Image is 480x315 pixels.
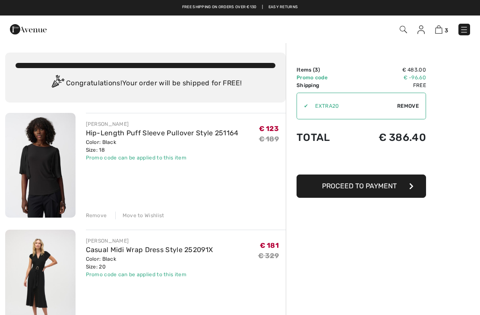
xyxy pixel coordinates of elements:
[297,175,426,198] button: Proceed to Payment
[86,138,239,154] div: Color: Black Size: 18
[86,237,213,245] div: [PERSON_NAME]
[5,113,76,218] img: Hip-Length Puff Sleeve Pullover Style 251164
[460,25,468,34] img: Menu
[350,66,426,74] td: € 483.00
[417,25,425,34] img: My Info
[297,152,426,172] iframe: PayPal
[259,135,279,143] s: € 189
[86,246,213,254] a: Casual Midi Wrap Dress Style 252091X
[297,74,350,81] td: Promo code
[86,154,239,162] div: Promo code can be applied to this item
[297,123,350,152] td: Total
[445,27,448,34] span: 3
[86,255,213,271] div: Color: Black Size: 20
[182,4,257,10] a: Free shipping on orders over €130
[16,75,275,92] div: Congratulations! Your order will be shipped for FREE!
[86,120,239,128] div: [PERSON_NAME]
[115,212,164,219] div: Move to Wishlist
[315,67,318,73] span: 3
[435,24,448,34] a: 3
[268,4,298,10] a: Easy Returns
[297,81,350,89] td: Shipping
[435,25,442,34] img: Shopping Bag
[262,4,263,10] span: |
[297,102,308,110] div: ✔
[86,271,213,278] div: Promo code can be applied to this item
[350,81,426,89] td: Free
[350,123,426,152] td: € 386.40
[308,93,397,119] input: Promo code
[259,125,279,133] span: € 123
[397,102,419,110] span: Remove
[10,21,47,38] img: 1ère Avenue
[400,26,407,33] img: Search
[258,252,279,260] s: € 329
[86,129,239,137] a: Hip-Length Puff Sleeve Pullover Style 251164
[49,75,66,92] img: Congratulation2.svg
[350,74,426,81] td: € -96.60
[297,66,350,74] td: Items ( )
[260,241,279,250] span: € 181
[86,212,107,219] div: Remove
[322,182,397,190] span: Proceed to Payment
[10,25,47,33] a: 1ère Avenue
